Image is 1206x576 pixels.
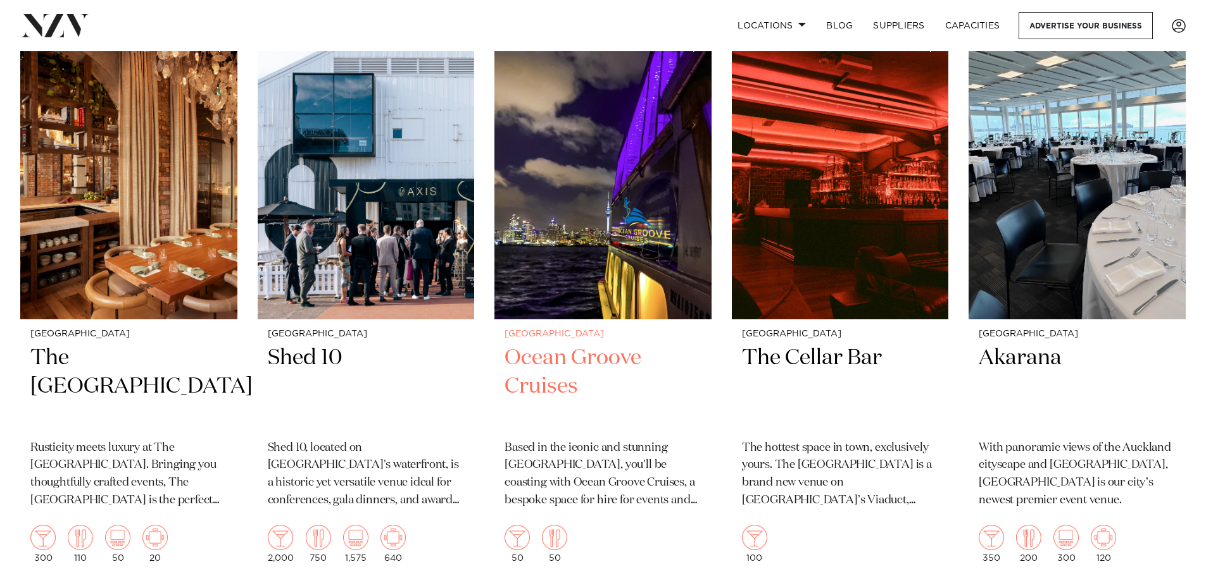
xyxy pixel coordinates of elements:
h2: Ocean Groove Cruises [505,344,701,429]
div: 750 [306,525,331,563]
div: 2,000 [268,525,294,563]
a: Advertise your business [1019,12,1153,39]
img: meeting.png [142,525,168,550]
div: 50 [105,525,130,563]
img: dining.png [306,525,331,550]
img: meeting.png [380,525,406,550]
small: [GEOGRAPHIC_DATA] [268,329,465,339]
img: theatre.png [343,525,368,550]
h2: Shed 10 [268,344,465,429]
p: Rusticity meets luxury at The [GEOGRAPHIC_DATA]. Bringing you thoughtfully crafted events, The [G... [30,439,227,510]
div: 20 [142,525,168,563]
div: 300 [1053,525,1079,563]
img: cocktail.png [30,525,56,550]
p: With panoramic views of the Auckland cityscape and [GEOGRAPHIC_DATA], [GEOGRAPHIC_DATA] is our ci... [979,439,1176,510]
a: BLOG [816,12,863,39]
div: 640 [380,525,406,563]
a: Locations [727,12,816,39]
div: 1,575 [343,525,368,563]
small: [GEOGRAPHIC_DATA] [979,329,1176,339]
div: 200 [1016,525,1041,563]
img: cocktail.png [268,525,293,550]
div: 100 [742,525,767,563]
a: [GEOGRAPHIC_DATA] The [GEOGRAPHIC_DATA] Rusticity meets luxury at The [GEOGRAPHIC_DATA]. Bringing... [20,28,237,573]
small: [GEOGRAPHIC_DATA] [742,329,939,339]
div: 50 [505,525,530,563]
a: [GEOGRAPHIC_DATA] Ocean Groove Cruises Based in the iconic and stunning [GEOGRAPHIC_DATA], you'll... [494,28,712,573]
a: [GEOGRAPHIC_DATA] Akarana With panoramic views of the Auckland cityscape and [GEOGRAPHIC_DATA], [... [969,28,1186,573]
img: dining.png [1016,525,1041,550]
img: cocktail.png [742,525,767,550]
div: 300 [30,525,56,563]
p: Shed 10, located on [GEOGRAPHIC_DATA]'s waterfront, is a historic yet versatile venue ideal for c... [268,439,465,510]
img: theatre.png [1053,525,1079,550]
a: [GEOGRAPHIC_DATA] The Cellar Bar The hottest space in town, exclusively yours. The [GEOGRAPHIC_DA... [732,28,949,573]
a: SUPPLIERS [863,12,934,39]
img: meeting.png [1091,525,1116,550]
img: cocktail.png [979,525,1004,550]
img: nzv-logo.png [20,14,89,37]
img: theatre.png [105,525,130,550]
h2: The [GEOGRAPHIC_DATA] [30,344,227,429]
div: 50 [542,525,567,563]
img: dining.png [542,525,567,550]
p: The hottest space in town, exclusively yours. The [GEOGRAPHIC_DATA] is a brand new venue on [GEOG... [742,439,939,510]
div: 350 [979,525,1004,563]
a: [GEOGRAPHIC_DATA] Shed 10 Shed 10, located on [GEOGRAPHIC_DATA]'s waterfront, is a historic yet v... [258,28,475,573]
img: cocktail.png [505,525,530,550]
h2: Akarana [979,344,1176,429]
h2: The Cellar Bar [742,344,939,429]
p: Based in the iconic and stunning [GEOGRAPHIC_DATA], you'll be coasting with Ocean Groove Cruises,... [505,439,701,510]
a: Capacities [935,12,1010,39]
small: [GEOGRAPHIC_DATA] [505,329,701,339]
img: dining.png [68,525,93,550]
small: [GEOGRAPHIC_DATA] [30,329,227,339]
div: 110 [68,525,93,563]
div: 120 [1091,525,1116,563]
